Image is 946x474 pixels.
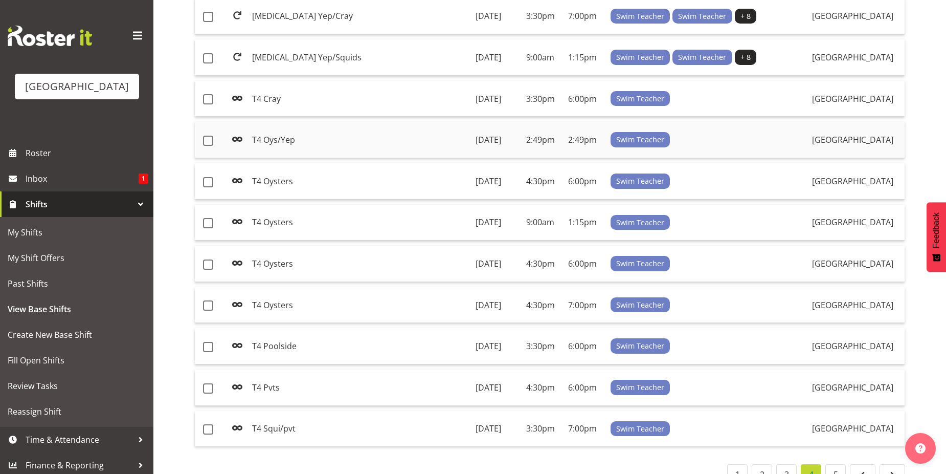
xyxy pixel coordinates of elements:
td: [DATE] [471,328,522,364]
span: Finance & Reporting [26,458,133,473]
span: Shifts [26,197,133,212]
td: [DATE] [471,411,522,447]
td: 3:30pm [522,411,564,447]
span: [GEOGRAPHIC_DATA] [812,176,893,187]
span: Time & Attendance [26,432,133,447]
img: Rosterit website logo [8,26,92,46]
span: [GEOGRAPHIC_DATA] [812,423,893,434]
a: My Shift Offers [3,245,151,271]
td: 2:49pm [522,122,564,158]
td: [MEDICAL_DATA] Yep/Squids [248,39,471,76]
span: [GEOGRAPHIC_DATA] [812,340,893,352]
td: [DATE] [471,246,522,282]
span: Swim Teacher [616,52,664,63]
td: 1:15pm [564,39,606,76]
div: [GEOGRAPHIC_DATA] [25,79,129,94]
td: T4 Cray [248,81,471,117]
span: Reassign Shift [8,404,146,419]
td: 6:00pm [564,246,606,282]
a: View Base Shifts [3,296,151,322]
td: T4 Oysters [248,163,471,200]
td: T4 Poolside [248,328,471,364]
td: T4 Squi/pvt [248,411,471,447]
td: 4:30pm [522,163,564,200]
td: 6:00pm [564,370,606,406]
span: Swim Teacher [678,11,726,22]
span: Swim Teacher [616,423,664,435]
td: 2:49pm [564,122,606,158]
span: [GEOGRAPHIC_DATA] [812,52,893,63]
span: Roster [26,145,148,161]
td: 6:00pm [564,163,606,200]
td: [DATE] [471,287,522,324]
a: Reassign Shift [3,399,151,424]
td: T4 Pvts [248,370,471,406]
td: 9:00am [522,205,564,241]
a: Past Shifts [3,271,151,296]
td: 6:00pm [564,328,606,364]
span: View Base Shifts [8,301,146,317]
td: T4 Oysters [248,205,471,241]
span: [GEOGRAPHIC_DATA] [812,134,893,145]
span: [GEOGRAPHIC_DATA] [812,299,893,311]
span: Past Shifts [8,276,146,291]
span: Swim Teacher [616,93,664,104]
span: Swim Teacher [616,11,664,22]
a: My Shifts [3,220,151,245]
span: Swim Teacher [616,258,664,269]
a: Review Tasks [3,373,151,399]
td: [DATE] [471,81,522,117]
span: Feedback [932,212,941,248]
td: 3:30pm [522,328,564,364]
span: Swim Teacher [678,52,726,63]
td: 6:00pm [564,81,606,117]
a: Fill Open Shifts [3,348,151,373]
button: Feedback - Show survey [927,202,946,272]
td: T4 Oysters [248,287,471,324]
span: [GEOGRAPHIC_DATA] [812,93,893,104]
td: 4:30pm [522,370,564,406]
td: 1:15pm [564,205,606,241]
span: Swim Teacher [616,382,664,393]
td: [DATE] [471,205,522,241]
td: [DATE] [471,39,522,76]
span: Swim Teacher [616,217,664,228]
span: Create New Base Shift [8,327,146,342]
td: 4:30pm [522,287,564,324]
span: Review Tasks [8,378,146,394]
span: Swim Teacher [616,134,664,145]
td: 7:00pm [564,411,606,447]
span: [GEOGRAPHIC_DATA] [812,217,893,228]
td: 9:00am [522,39,564,76]
td: T4 Oys/Yep [248,122,471,158]
td: 4:30pm [522,246,564,282]
td: [DATE] [471,122,522,158]
span: Swim Teacher [616,299,664,311]
td: [DATE] [471,163,522,200]
td: 7:00pm [564,287,606,324]
td: T4 Oysters [248,246,471,282]
span: Swim Teacher [616,176,664,187]
span: [GEOGRAPHIC_DATA] [812,382,893,393]
img: help-xxl-2.png [915,443,926,454]
span: Fill Open Shifts [8,353,146,368]
span: My Shift Offers [8,250,146,266]
span: My Shifts [8,225,146,240]
td: 3:30pm [522,81,564,117]
span: [GEOGRAPHIC_DATA] [812,258,893,269]
span: Inbox [26,171,139,186]
span: + 8 [740,11,751,22]
span: + 8 [740,52,751,63]
a: Create New Base Shift [3,322,151,348]
span: [GEOGRAPHIC_DATA] [812,10,893,21]
span: Swim Teacher [616,340,664,352]
td: [DATE] [471,370,522,406]
span: 1 [139,174,148,184]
